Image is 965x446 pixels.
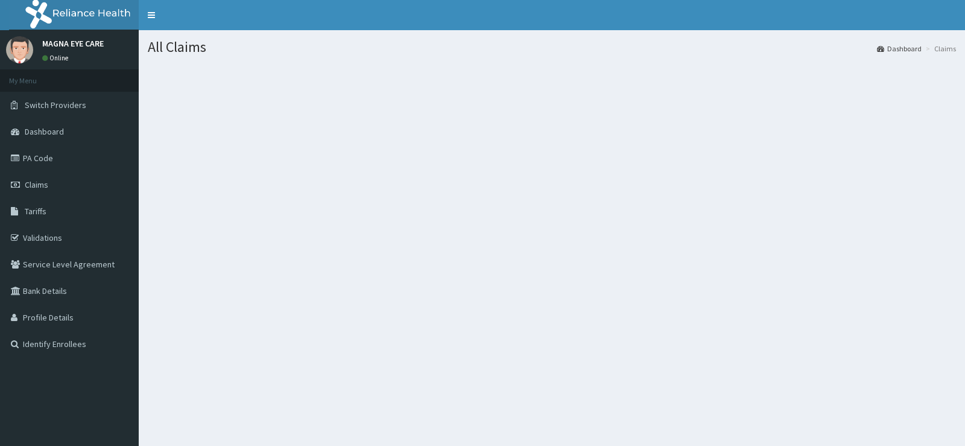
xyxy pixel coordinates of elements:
[25,100,86,110] span: Switch Providers
[42,54,71,62] a: Online
[877,43,922,54] a: Dashboard
[42,39,104,48] p: MAGNA EYE CARE
[25,179,48,190] span: Claims
[25,206,46,217] span: Tariffs
[25,126,64,137] span: Dashboard
[148,39,956,55] h1: All Claims
[6,36,33,63] img: User Image
[923,43,956,54] li: Claims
